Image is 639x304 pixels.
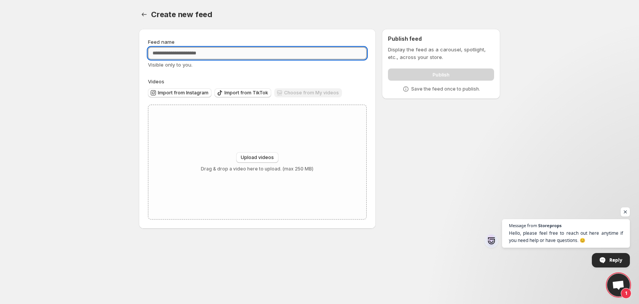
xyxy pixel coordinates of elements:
[607,274,630,296] a: Open chat
[148,78,164,84] span: Videos
[411,86,480,92] p: Save the feed once to publish.
[148,62,192,68] span: Visible only to you.
[538,223,561,228] span: Storeprops
[621,288,631,299] span: 1
[388,46,494,61] p: Display the feed as a carousel, spotlight, etc., across your store.
[509,229,623,244] span: Hello, please feel free to reach out here anytime if you need help or have questions. 😊
[388,35,494,43] h2: Publish feed
[148,39,175,45] span: Feed name
[609,253,622,267] span: Reply
[148,88,211,97] button: Import from Instagram
[139,9,149,20] button: Settings
[224,90,268,96] span: Import from TikTok
[215,88,271,97] button: Import from TikTok
[151,10,212,19] span: Create new feed
[158,90,208,96] span: Import from Instagram
[236,152,278,163] button: Upload videos
[201,166,313,172] p: Drag & drop a video here to upload. (max 250 MB)
[509,223,537,228] span: Message from
[241,154,274,161] span: Upload videos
